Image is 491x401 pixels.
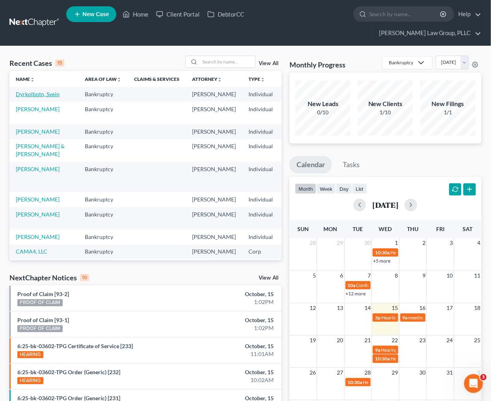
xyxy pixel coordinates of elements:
td: FLMB [279,102,318,124]
td: Bankruptcy [78,244,128,259]
a: 6:25-bk-03602-TPG Certificate of Service [233] [17,343,133,349]
input: Search by name... [200,56,255,67]
div: NextChapter Notices [9,273,89,282]
div: New Leads [295,99,351,108]
a: [PERSON_NAME] [16,211,60,218]
td: Individual [242,192,279,207]
i: unfold_more [30,77,35,82]
a: Home [119,7,152,21]
div: 0/10 [295,108,351,116]
div: PROOF OF CLAIM [17,299,63,306]
span: 6 [340,271,344,280]
a: [PERSON_NAME] & [PERSON_NAME] [16,143,65,157]
div: Bankruptcy [389,59,413,66]
td: Individual [242,87,279,101]
td: [PERSON_NAME] [186,102,242,124]
span: Mon [324,226,338,232]
a: +5 more [373,258,390,264]
span: 10 [446,271,454,280]
div: October, 15 [194,368,274,376]
span: 4 [477,238,482,248]
td: [PERSON_NAME] [186,192,242,207]
a: Attorneyunfold_more [192,76,222,82]
span: 23 [418,336,426,345]
td: Bankruptcy [78,102,128,124]
span: 20 [336,336,344,345]
td: Bankruptcy [78,162,128,192]
span: New Case [82,11,109,17]
td: Corp [242,244,279,259]
a: [PERSON_NAME] [16,166,60,172]
span: 2 [422,238,426,248]
span: 9a [403,315,408,321]
span: 21 [364,336,372,345]
span: Sat [463,226,473,232]
h3: Monthly Progress [289,60,345,69]
span: 3 [480,374,487,380]
td: FLMB [279,162,318,192]
td: [PERSON_NAME] [186,87,242,101]
span: 10:30a [348,379,362,385]
a: [PERSON_NAME] [16,106,60,112]
span: 30 [418,368,426,377]
td: Individual [242,162,279,192]
span: Hearing for Bravo Brio Restaurants, LLC [381,315,464,321]
span: 19 [309,336,317,345]
div: 1:02PM [194,298,274,306]
span: 29 [336,238,344,248]
div: New Clients [358,99,413,108]
div: October, 15 [194,316,274,324]
span: 28 [309,238,317,248]
td: FLMB [279,259,318,282]
h2: [DATE] [372,201,398,209]
span: 22 [391,336,399,345]
a: Area of Lawunfold_more [85,76,121,82]
td: FLNB [279,87,318,101]
td: Individual [242,207,279,229]
span: 13 [336,303,344,313]
span: 10:30a [375,250,390,256]
div: 1/1 [420,108,476,116]
div: 10 [80,274,89,281]
span: 7 [367,271,372,280]
td: Bankruptcy [78,139,128,162]
a: [PERSON_NAME] [16,128,60,135]
td: [PERSON_NAME] [186,244,242,259]
span: Hearing for [PERSON_NAME] [390,250,452,256]
iframe: Intercom live chat [464,374,483,393]
span: Hearing for Diss et [PERSON_NAME] et al [381,347,466,353]
a: [PERSON_NAME] [16,196,60,203]
span: 10:30a [375,356,390,362]
span: 1 [477,368,482,377]
button: list [352,183,367,194]
button: day [336,183,352,194]
div: October, 15 [194,342,274,350]
span: 9 [422,271,426,280]
div: 1:02PM [194,324,274,332]
a: [PERSON_NAME] Law Group, PLLC [375,26,481,40]
div: 11:01AM [194,350,274,358]
a: Proof of Claim [93-1] [17,317,69,323]
span: 28 [364,368,372,377]
td: Bankruptcy [78,207,128,229]
a: Tasks [336,156,367,173]
th: Claims & Services [128,71,186,87]
td: [PERSON_NAME] [186,162,242,192]
a: Nameunfold_more [16,76,35,82]
td: FLMB [279,192,318,207]
td: FLMB [279,229,318,244]
span: 15 [391,303,399,313]
td: FLMB [279,207,318,229]
span: 25 [474,336,482,345]
a: View All [259,275,278,281]
span: Sun [297,226,309,232]
span: 27 [336,368,344,377]
span: 18 [474,303,482,313]
td: [PERSON_NAME] [186,207,242,229]
a: Typeunfold_more [248,76,265,82]
span: 16 [418,303,426,313]
td: Bankruptcy [78,124,128,139]
a: Help [455,7,481,21]
a: 6:25-bk-03602-TPG Order (Generic) [232] [17,369,120,375]
a: Proof of Claim [93-2] [17,291,69,297]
